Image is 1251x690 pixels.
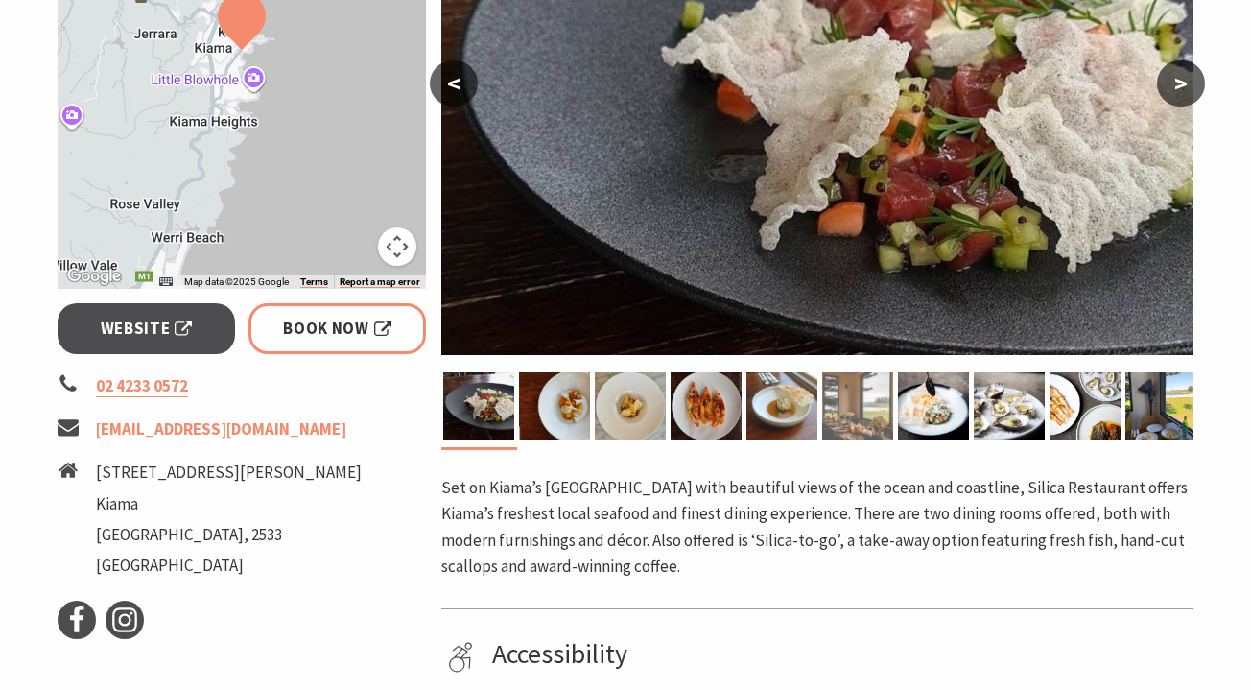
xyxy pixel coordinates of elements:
h4: Accessibility [492,638,1187,671]
span: Map data ©2025 Google [184,276,289,287]
img: prawns [671,372,742,440]
li: [STREET_ADDRESS][PERSON_NAME] [96,460,362,486]
img: Scallop [746,372,817,440]
a: Website [58,303,235,354]
img: dessert [595,372,666,440]
li: [GEOGRAPHIC_DATA], 2533 [96,522,362,548]
img: Oysters [974,372,1045,440]
img: Surf Beach [1125,372,1196,440]
button: < [430,60,478,107]
p: Set on Kiama’s [GEOGRAPHIC_DATA] with beautiful views of the ocean and coastline, Silica Restaura... [441,475,1193,580]
a: Report a map error [340,276,420,288]
img: kangaroo [443,372,514,440]
a: Click to see this area on Google Maps [62,264,126,289]
a: 02 4233 0572 [96,375,188,397]
img: a la carte [1050,372,1121,440]
img: Scallops 2 [519,372,590,440]
li: Kiama [96,491,362,517]
button: > [1157,60,1205,107]
img: Events at Silica Restaurant [822,372,893,440]
a: Book Now [248,303,426,354]
img: a la carte [898,372,969,440]
img: Google [62,264,126,289]
button: Map camera controls [378,227,416,266]
a: Terms (opens in new tab) [300,276,328,288]
span: Website [101,316,193,342]
li: [GEOGRAPHIC_DATA] [96,553,362,579]
span: Book Now [283,316,391,342]
button: Keyboard shortcuts [159,275,173,289]
a: [EMAIL_ADDRESS][DOMAIN_NAME] [96,418,346,440]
